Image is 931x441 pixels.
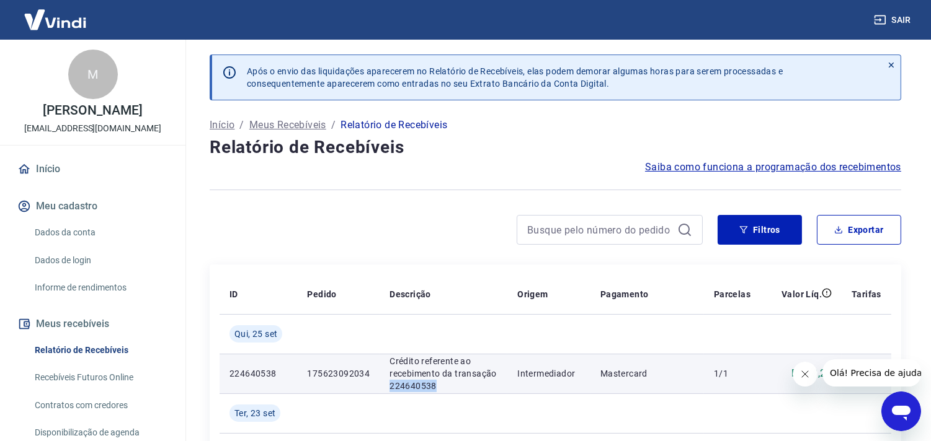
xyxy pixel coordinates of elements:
[331,118,336,133] p: /
[30,393,171,418] a: Contratos com credores
[600,288,649,300] p: Pagamento
[68,50,118,99] div: M
[229,288,238,300] p: ID
[30,220,171,245] a: Dados da conta
[527,220,672,239] input: Busque pelo número do pedido
[15,310,171,338] button: Meus recebíveis
[307,367,370,380] p: 175623092034
[718,215,802,245] button: Filtros
[390,355,497,392] p: Crédito referente ao recebimento da transação 224640538
[307,288,336,300] p: Pedido
[871,9,916,32] button: Sair
[791,366,832,381] p: R$ 88,20
[714,367,751,380] p: 1/1
[852,288,881,300] p: Tarifas
[822,359,921,386] iframe: Mensagem da empresa
[15,1,96,38] img: Vindi
[645,160,901,175] a: Saiba como funciona a programação dos recebimentos
[234,407,275,419] span: Ter, 23 set
[24,122,161,135] p: [EMAIL_ADDRESS][DOMAIN_NAME]
[817,215,901,245] button: Exportar
[239,118,244,133] p: /
[600,367,694,380] p: Mastercard
[30,365,171,390] a: Recebíveis Futuros Online
[390,288,431,300] p: Descrição
[517,367,580,380] p: Intermediador
[15,193,171,220] button: Meu cadastro
[30,248,171,273] a: Dados de login
[341,118,447,133] p: Relatório de Recebíveis
[30,275,171,300] a: Informe de rendimentos
[247,65,783,90] p: Após o envio das liquidações aparecerem no Relatório de Recebíveis, elas podem demorar algumas ho...
[517,288,548,300] p: Origem
[210,118,234,133] a: Início
[15,155,171,183] a: Início
[210,135,901,160] h4: Relatório de Recebíveis
[249,118,326,133] a: Meus Recebíveis
[793,362,817,386] iframe: Fechar mensagem
[714,288,751,300] p: Parcelas
[881,391,921,431] iframe: Botão para abrir a janela de mensagens
[234,328,277,340] span: Qui, 25 set
[43,104,142,117] p: [PERSON_NAME]
[782,288,822,300] p: Valor Líq.
[7,9,104,19] span: Olá! Precisa de ajuda?
[229,367,287,380] p: 224640538
[30,338,171,363] a: Relatório de Recebíveis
